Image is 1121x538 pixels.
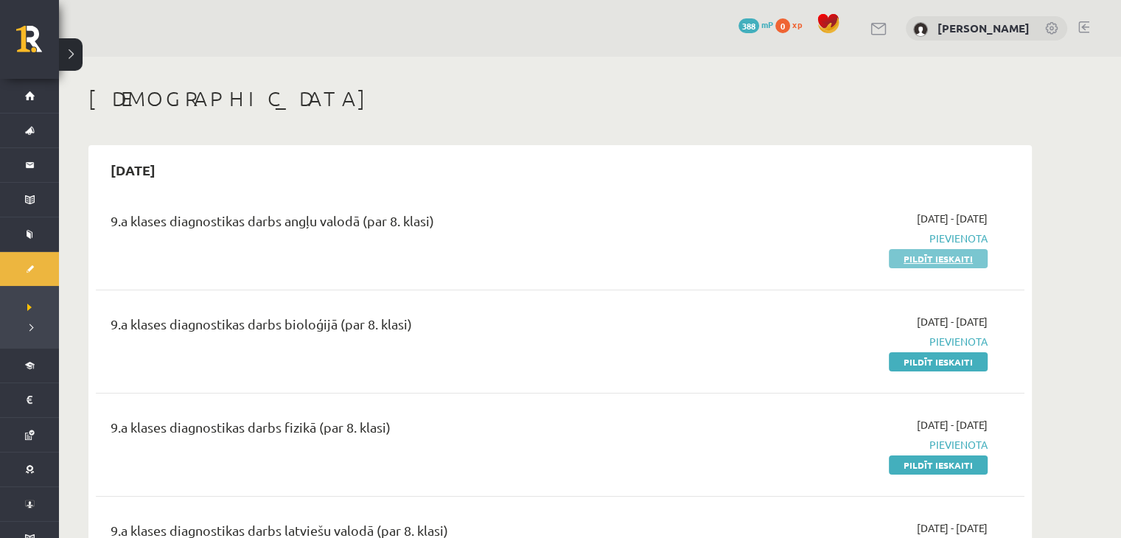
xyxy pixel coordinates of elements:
[111,417,688,444] div: 9.a klases diagnostikas darbs fizikā (par 8. klasi)
[937,21,1030,35] a: [PERSON_NAME]
[889,249,988,268] a: Pildīt ieskaiti
[917,520,988,536] span: [DATE] - [DATE]
[775,18,790,33] span: 0
[710,231,988,246] span: Pievienota
[889,352,988,371] a: Pildīt ieskaiti
[710,437,988,453] span: Pievienota
[710,334,988,349] span: Pievienota
[16,26,59,63] a: Rīgas 1. Tālmācības vidusskola
[775,18,809,30] a: 0 xp
[761,18,773,30] span: mP
[111,314,688,341] div: 9.a klases diagnostikas darbs bioloģijā (par 8. klasi)
[917,417,988,433] span: [DATE] - [DATE]
[917,211,988,226] span: [DATE] - [DATE]
[792,18,802,30] span: xp
[738,18,759,33] span: 388
[96,153,170,187] h2: [DATE]
[913,22,928,37] img: Timofejs Bondarenko
[917,314,988,329] span: [DATE] - [DATE]
[889,455,988,475] a: Pildīt ieskaiti
[111,211,688,238] div: 9.a klases diagnostikas darbs angļu valodā (par 8. klasi)
[88,86,1032,111] h1: [DEMOGRAPHIC_DATA]
[738,18,773,30] a: 388 mP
